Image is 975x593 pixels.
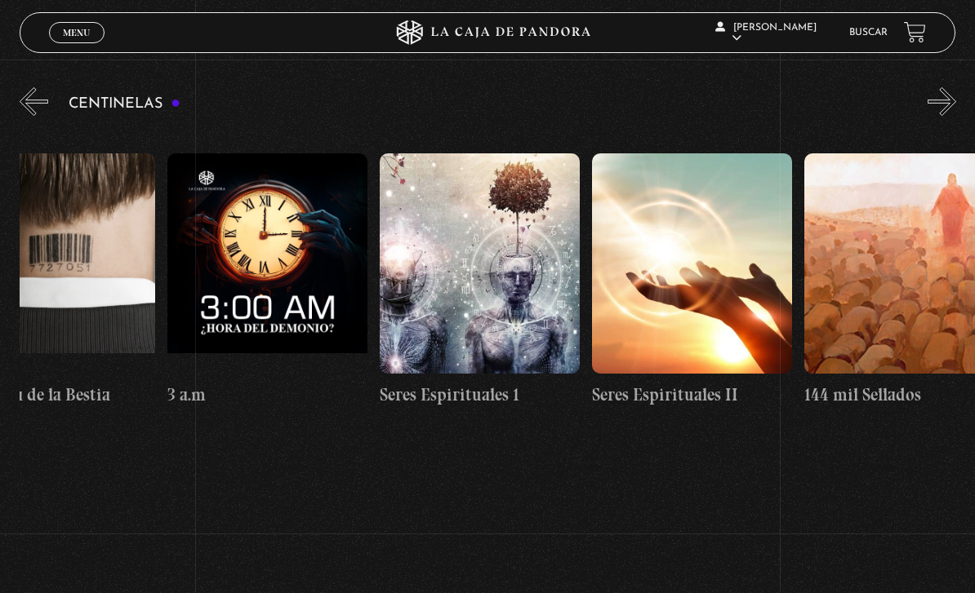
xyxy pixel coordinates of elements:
h4: Seres Espirituales II [592,382,792,408]
a: Seres Espirituales 1 [380,128,580,434]
a: Buscar [849,28,888,38]
a: View your shopping cart [904,21,926,43]
span: Menu [63,28,90,38]
button: Previous [20,87,48,116]
h4: 3 a.m [167,382,367,408]
button: Next [928,87,956,116]
h4: Seres Espirituales 1 [380,382,580,408]
a: 3 a.m [167,128,367,434]
span: [PERSON_NAME] [715,23,817,43]
a: Seres Espirituales II [592,128,792,434]
h3: Centinelas [69,96,180,112]
span: Cerrar [57,41,96,52]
